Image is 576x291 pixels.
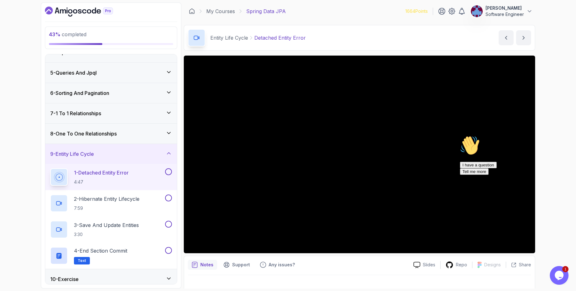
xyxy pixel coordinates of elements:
[405,8,428,14] p: 1664 Points
[516,30,531,45] button: next content
[441,261,472,269] a: Repo
[206,7,235,15] a: My Courses
[246,7,286,15] p: Spring Data JPA
[45,144,177,164] button: 9-Entity Life Cycle
[2,2,115,42] div: 👋Hi! How can we help?I have a questionTell me more
[45,63,177,83] button: 5-Queries And Jpql
[254,34,306,42] p: Detached Entity Error
[550,266,570,285] iframe: chat widget
[200,262,213,268] p: Notes
[50,89,109,97] h3: 6 - Sorting And Pagination
[50,110,101,117] h3: 7 - 1 To 1 Relationships
[499,30,514,45] button: previous content
[471,5,533,17] button: user profile image[PERSON_NAME]Software Engineer
[457,133,570,263] iframe: chat widget
[2,2,22,22] img: :wave:
[45,103,177,123] button: 7-1 To 1 Relationships
[2,29,39,35] button: I have a question
[519,262,531,268] p: Share
[74,221,139,229] p: 3 - Save And Update Entities
[74,179,129,185] p: 4:47
[220,260,254,270] button: Support button
[232,262,250,268] p: Support
[74,195,139,203] p: 2 - Hibernate Entity Lifecycle
[2,19,62,23] span: Hi! How can we help?
[50,275,79,283] h3: 10 - Exercise
[45,124,177,144] button: 8-One To One Relationships
[456,262,467,268] p: Repo
[50,247,172,264] button: 4-End Section CommitText
[78,258,86,263] span: Text
[45,269,177,289] button: 10-Exercise
[49,31,86,37] span: completed
[50,69,97,76] h3: 5 - Queries And Jpql
[189,8,195,14] a: Dashboard
[50,221,172,238] button: 3-Save And Update Entities3:30
[45,83,177,103] button: 6-Sorting And Pagination
[50,195,172,212] button: 2-Hibernate Entity Lifecycle7:59
[210,34,248,42] p: Entity Life Cycle
[408,262,440,268] a: Slides
[50,168,172,186] button: 1-Detached Entity Error4:47
[486,11,524,17] p: Software Engineer
[486,5,524,11] p: [PERSON_NAME]
[471,5,483,17] img: user profile image
[423,262,435,268] p: Slides
[256,260,299,270] button: Feedback button
[74,231,139,238] p: 3:30
[74,169,129,176] p: 1 - Detached Entity Error
[74,247,127,254] p: 4 - End Section Commit
[50,130,117,137] h3: 8 - One To One Relationships
[49,31,61,37] span: 43 %
[45,7,127,17] a: Dashboard
[74,205,139,211] p: 7:59
[484,262,501,268] p: Designs
[2,35,31,42] button: Tell me more
[269,262,295,268] p: Any issues?
[188,260,217,270] button: notes button
[50,150,94,158] h3: 9 - Entity Life Cycle
[506,262,531,268] button: Share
